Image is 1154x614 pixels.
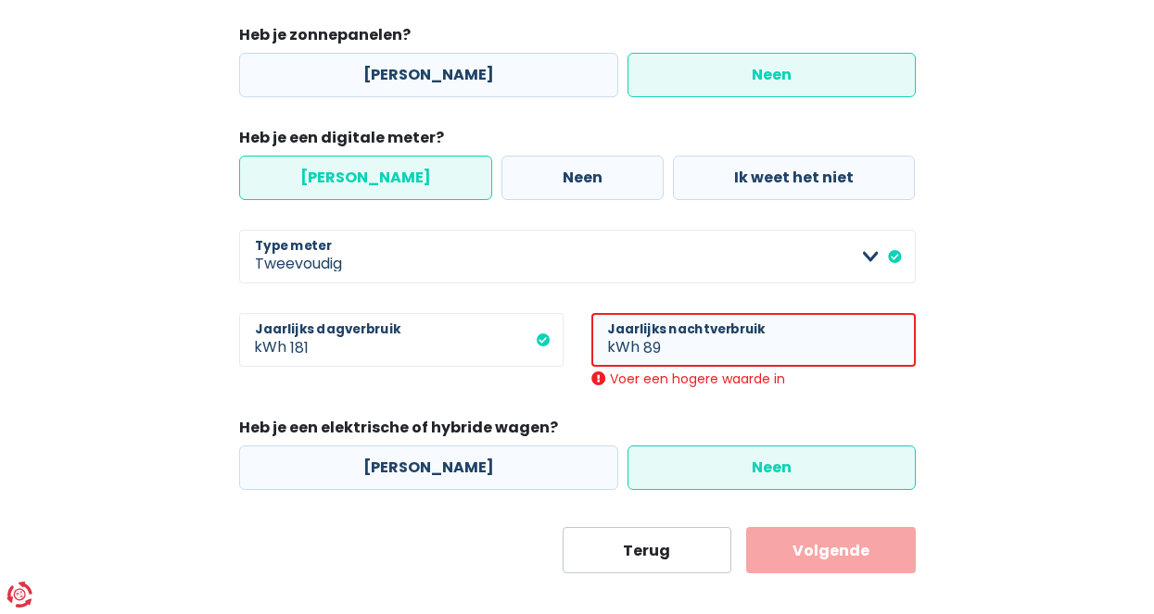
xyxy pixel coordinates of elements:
[746,527,916,573] button: Volgende
[501,156,664,200] label: Neen
[628,445,916,490] label: Neen
[239,156,492,200] label: [PERSON_NAME]
[239,445,618,490] label: [PERSON_NAME]
[628,53,916,97] label: Neen
[239,24,916,53] legend: Heb je zonnepanelen?
[591,370,916,387] div: Voer een hogere waarde in
[239,313,290,367] span: kWh
[591,313,643,367] span: kWh
[563,527,732,573] button: Terug
[239,417,916,445] legend: Heb je een elektrische of hybride wagen?
[673,156,915,200] label: Ik weet het niet
[239,53,618,97] label: [PERSON_NAME]
[239,127,916,156] legend: Heb je een digitale meter?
